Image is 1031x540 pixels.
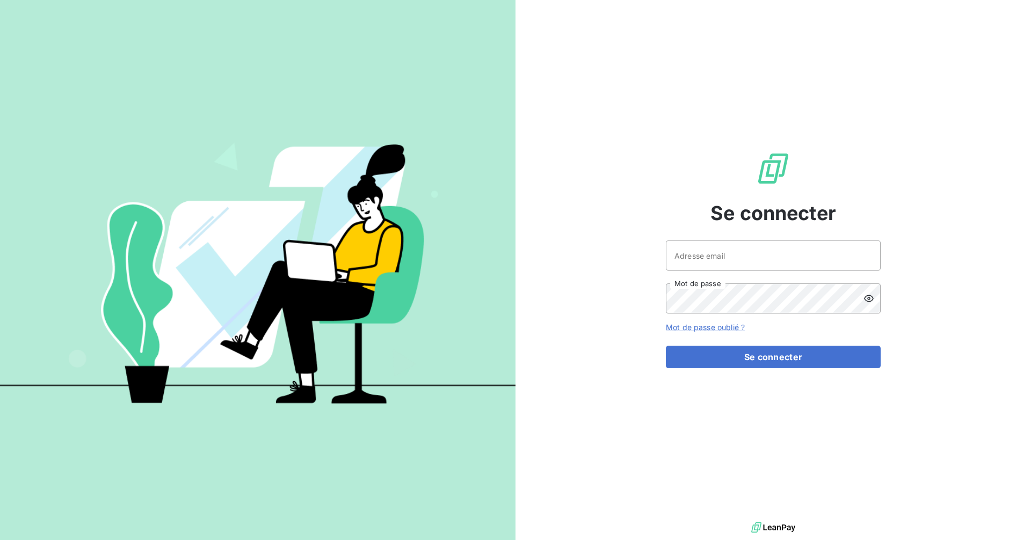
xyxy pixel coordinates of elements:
span: Se connecter [710,199,836,228]
img: Logo LeanPay [756,151,790,186]
button: Se connecter [666,346,881,368]
img: logo [751,520,795,536]
a: Mot de passe oublié ? [666,323,745,332]
input: placeholder [666,240,881,271]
